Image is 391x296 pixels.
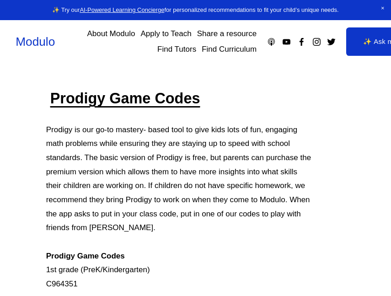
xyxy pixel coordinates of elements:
[202,42,257,57] a: Find Curriculum
[87,26,135,42] a: About Modulo
[312,37,321,47] a: Instagram
[16,35,55,48] a: Modulo
[297,37,306,47] a: Facebook
[140,26,191,42] a: Apply to Teach
[157,42,196,57] a: Find Tutors
[80,6,164,13] a: AI-Powered Learning Concierge
[267,37,276,47] a: Apple Podcasts
[46,123,315,291] p: Prodigy is our go-to mastery- based tool to give kids lots of fun, engaging math problems while e...
[282,37,291,47] a: YouTube
[327,37,336,47] a: Twitter
[46,252,125,260] strong: Prodigy Game Codes
[50,90,200,107] a: Prodigy Game Codes
[197,26,257,42] a: Share a resource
